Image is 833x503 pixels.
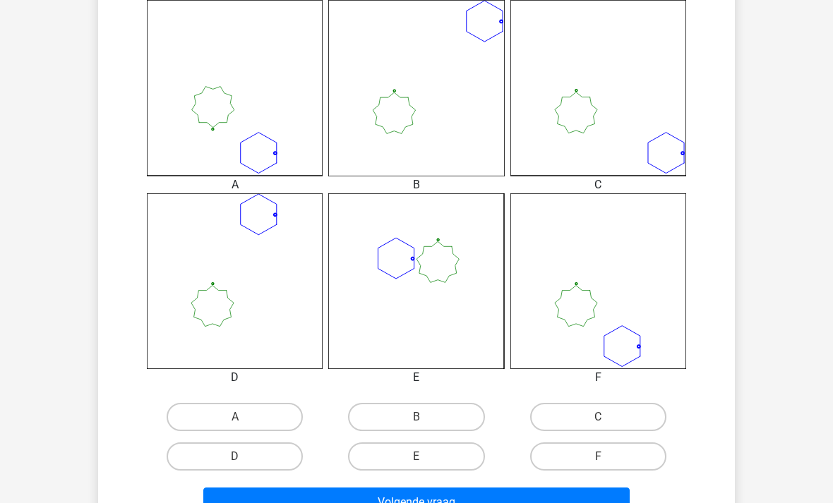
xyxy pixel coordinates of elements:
[136,176,333,193] div: A
[136,369,333,386] div: D
[348,442,484,471] label: E
[348,403,484,431] label: B
[500,369,697,386] div: F
[530,403,666,431] label: C
[530,442,666,471] label: F
[500,176,697,193] div: C
[318,176,515,193] div: B
[318,369,515,386] div: E
[167,403,303,431] label: A
[167,442,303,471] label: D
